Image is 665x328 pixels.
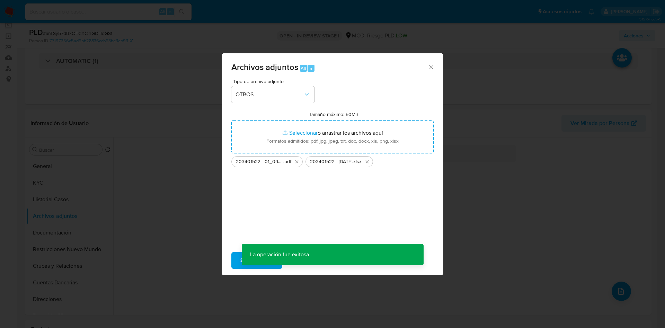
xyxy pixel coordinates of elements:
[352,158,362,165] span: .xlsx
[236,91,303,98] span: OTROS
[231,252,282,269] button: Subir archivo
[363,158,371,166] button: Eliminar 203401522 - 01-09-2025.xlsx
[310,65,312,72] span: a
[283,158,291,165] span: .pdf
[233,79,316,84] span: Tipo de archivo adjunto
[231,86,314,103] button: OTROS
[428,64,434,70] button: Cerrar
[294,253,317,268] span: Cancelar
[293,158,301,166] button: Eliminar 203401522 - 01_09_2025.pdf
[242,244,317,265] p: La operación fue exitosa
[310,158,352,165] span: 203401522 - [DATE]
[309,111,358,117] label: Tamaño máximo: 50MB
[301,65,306,72] span: Alt
[231,61,298,73] span: Archivos adjuntos
[236,158,283,165] span: 203401522 - 01_09_2025
[240,253,273,268] span: Subir archivo
[231,153,434,167] ul: Archivos seleccionados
